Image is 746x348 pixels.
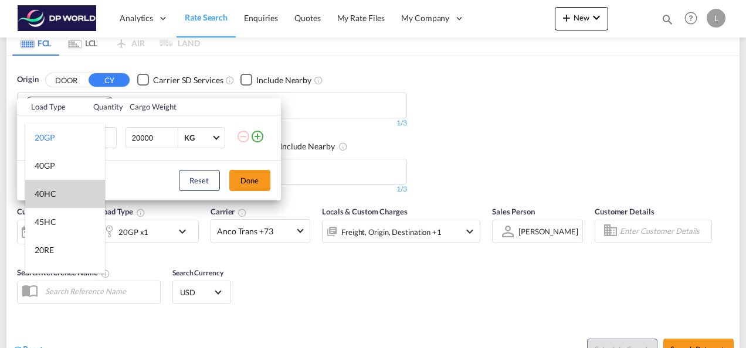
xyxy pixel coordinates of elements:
div: 20RE [35,244,54,256]
div: 40HC [35,188,56,200]
div: 45HC [35,216,56,228]
div: 40RE [35,272,54,284]
div: 20GP [35,132,55,144]
div: 40GP [35,160,55,172]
